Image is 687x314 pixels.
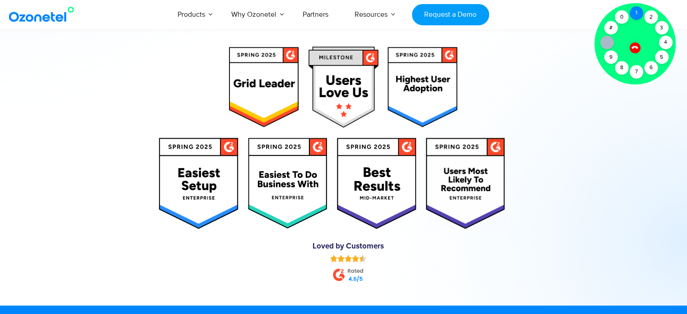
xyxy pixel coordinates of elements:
div: 9 [604,51,617,64]
div: 1 [630,6,643,20]
div: 8 [615,61,628,75]
div: 6 [644,61,658,75]
div: 5 [655,51,668,64]
div: 4 [659,36,673,49]
div: Rated 4.5 out of 5 [330,255,366,262]
div: 7 [630,65,643,79]
div: 3 [655,21,668,35]
div: # [604,21,617,35]
div: 2 [644,10,658,24]
a: Loved by Customers [313,243,384,250]
div: 0 [615,10,628,24]
a: Request a Demo [412,4,489,25]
